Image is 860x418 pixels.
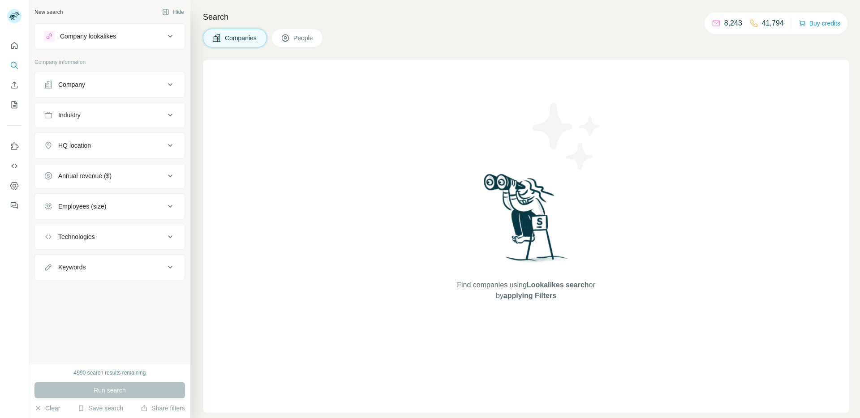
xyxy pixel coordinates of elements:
[7,158,21,174] button: Use Surfe API
[7,178,21,194] button: Dashboard
[58,202,106,211] div: Employees (size)
[58,263,86,272] div: Keywords
[293,34,314,43] span: People
[724,18,742,29] p: 8,243
[35,135,185,156] button: HQ location
[503,292,556,299] span: applying Filters
[203,11,849,23] h4: Search
[35,196,185,217] button: Employees (size)
[58,141,91,150] div: HQ location
[7,97,21,113] button: My lists
[35,26,185,47] button: Company lookalikes
[34,58,185,66] p: Company information
[7,197,21,213] button: Feedback
[77,404,123,413] button: Save search
[454,280,598,301] span: Find companies using or by
[7,77,21,93] button: Enrich CSV
[527,281,589,289] span: Lookalikes search
[35,74,185,95] button: Company
[762,18,784,29] p: 41,794
[58,111,81,119] div: Industry
[141,404,185,413] button: Share filters
[60,32,116,41] div: Company lookalikes
[35,165,185,187] button: Annual revenue ($)
[526,96,607,176] img: Surfe Illustration - Stars
[156,5,190,19] button: Hide
[7,138,21,154] button: Use Surfe on LinkedIn
[35,256,185,278] button: Keywords
[74,369,146,377] div: 4990 search results remaining
[799,17,840,30] button: Buy credits
[225,34,258,43] span: Companies
[34,404,60,413] button: Clear
[34,8,63,16] div: New search
[35,104,185,126] button: Industry
[480,171,573,271] img: Surfe Illustration - Woman searching with binoculars
[7,38,21,54] button: Quick start
[35,226,185,247] button: Technologies
[7,57,21,73] button: Search
[58,80,85,89] div: Company
[58,232,95,241] div: Technologies
[58,171,112,180] div: Annual revenue ($)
